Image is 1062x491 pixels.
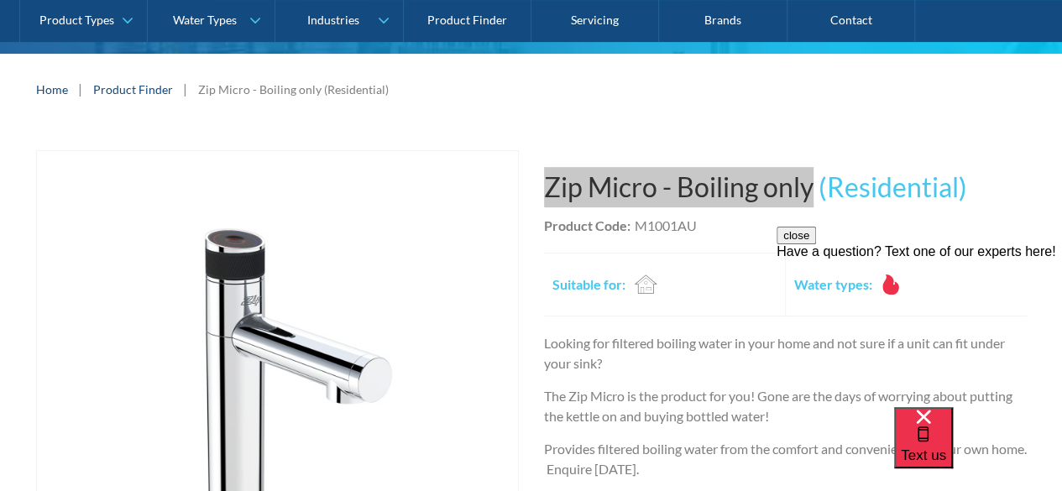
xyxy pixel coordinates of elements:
[36,81,68,98] a: Home
[181,79,190,99] div: |
[544,167,1027,207] h1: Zip Micro - Boiling only (Residential)
[93,81,173,98] a: Product Finder
[544,217,630,233] strong: Product Code:
[39,13,114,28] div: Product Types
[544,333,1027,373] p: Looking for filtered boiling water in your home and not sure if a unit can fit under your sink?
[198,81,389,98] div: Zip Micro - Boiling only (Residential)
[552,274,625,295] h2: Suitable for:
[544,439,1027,479] p: Provides filtered boiling water from the comfort and convenience of your own home. Enquire [DATE].
[635,216,697,236] div: M1001AU
[173,13,237,28] div: Water Types
[306,13,358,28] div: Industries
[777,227,1062,428] iframe: podium webchat widget prompt
[894,407,1062,491] iframe: podium webchat widget bubble
[76,79,85,99] div: |
[544,386,1027,426] p: The Zip Micro is the product for you! Gone are the days of worrying about putting the kettle on a...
